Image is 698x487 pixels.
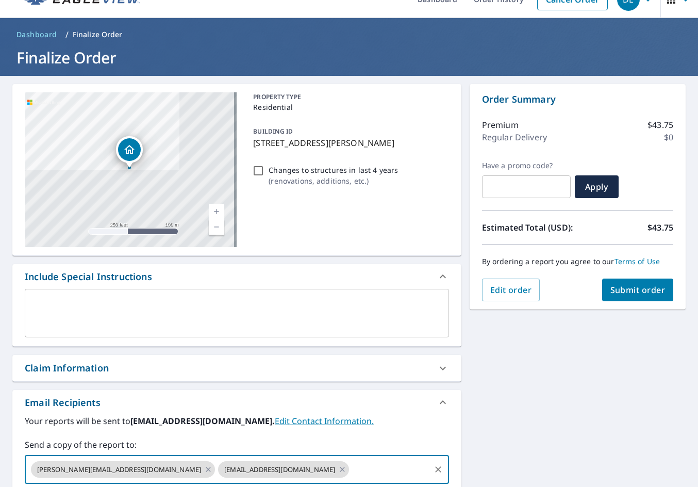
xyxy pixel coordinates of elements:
[647,221,673,234] p: $43.75
[25,361,109,375] div: Claim Information
[12,264,461,289] div: Include Special Instructions
[73,29,123,40] p: Finalize Order
[209,204,224,219] a: Current Level 17, Zoom In
[253,92,444,102] p: PROPERTY TYPE
[12,26,61,43] a: Dashboard
[25,270,152,284] div: Include Special Instructions
[253,102,444,112] p: Residential
[269,175,398,186] p: ( renovations, additions, etc. )
[482,221,578,234] p: Estimated Total (USD):
[130,415,275,427] b: [EMAIL_ADDRESS][DOMAIN_NAME].
[482,257,673,266] p: By ordering a report you agree to our
[31,461,215,478] div: [PERSON_NAME][EMAIL_ADDRESS][DOMAIN_NAME]
[647,119,673,131] p: $43.75
[610,284,666,296] span: Submit order
[12,26,686,43] nav: breadcrumb
[664,131,673,143] p: $0
[209,219,224,235] a: Current Level 17, Zoom Out
[16,29,57,40] span: Dashboard
[614,256,660,266] a: Terms of Use
[482,161,571,170] label: Have a promo code?
[25,396,101,410] div: Email Recipients
[25,415,449,427] label: Your reports will be sent to
[218,465,341,475] span: [EMAIL_ADDRESS][DOMAIN_NAME]
[431,462,445,477] button: Clear
[575,175,619,198] button: Apply
[116,136,143,168] div: Dropped pin, building 1, Residential property, 801 Cora Dr Baton Rouge, LA 70815
[482,279,540,301] button: Edit order
[490,284,532,296] span: Edit order
[12,47,686,68] h1: Finalize Order
[253,127,293,136] p: BUILDING ID
[583,181,610,192] span: Apply
[602,279,674,301] button: Submit order
[12,355,461,381] div: Claim Information
[31,465,207,475] span: [PERSON_NAME][EMAIL_ADDRESS][DOMAIN_NAME]
[65,28,69,41] li: /
[482,131,547,143] p: Regular Delivery
[253,137,444,149] p: [STREET_ADDRESS][PERSON_NAME]
[218,461,349,478] div: [EMAIL_ADDRESS][DOMAIN_NAME]
[269,165,398,175] p: Changes to structures in last 4 years
[482,92,673,106] p: Order Summary
[482,119,519,131] p: Premium
[275,415,374,427] a: EditContactInfo
[12,390,461,415] div: Email Recipients
[25,439,449,451] label: Send a copy of the report to:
